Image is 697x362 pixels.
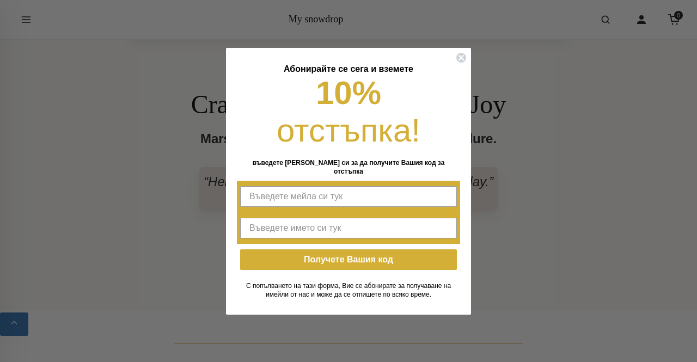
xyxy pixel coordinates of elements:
[240,249,457,270] button: Получете Вашия код
[240,186,457,207] input: Въведете мейла си тук
[456,52,467,63] button: Close dialog
[277,112,420,149] span: отстъпка!
[246,282,451,298] span: С попълването на тази форма, Вие се абонирате за получаване на имейли от нас и може да се отпишет...
[284,64,413,73] span: Абонирайте се сега и вземете
[253,159,445,175] span: въведете [PERSON_NAME] си за да получите Вашия код за отстъпка
[316,75,381,111] span: 10%
[240,218,457,238] input: Въведете името си тук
